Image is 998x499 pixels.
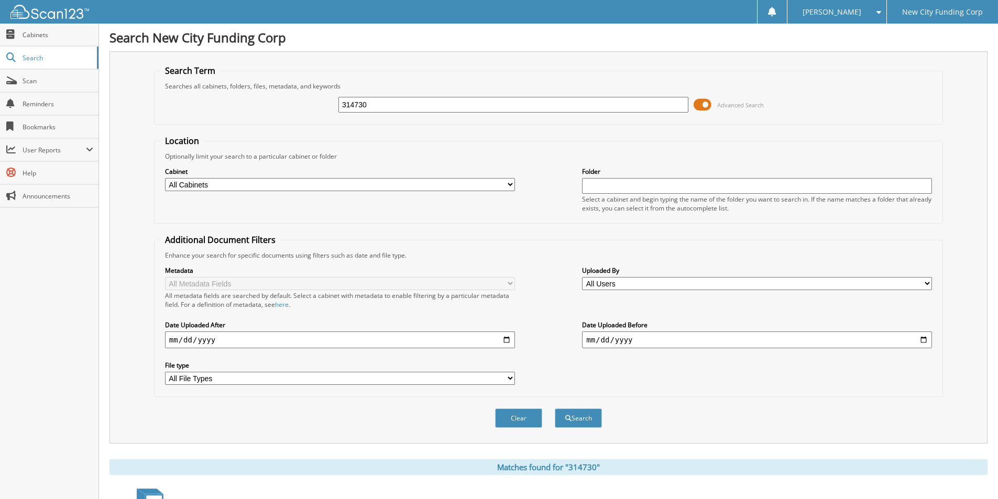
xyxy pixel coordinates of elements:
a: here [275,300,289,309]
label: File type [165,361,515,370]
label: Date Uploaded Before [582,320,932,329]
div: All metadata fields are searched by default. Select a cabinet with metadata to enable filtering b... [165,291,515,309]
legend: Location [160,135,204,147]
input: end [582,331,932,348]
label: Folder [582,167,932,176]
input: start [165,331,515,348]
button: Search [555,408,602,428]
div: Optionally limit your search to a particular cabinet or folder [160,152,937,161]
span: Bookmarks [23,123,93,131]
legend: Additional Document Filters [160,234,281,246]
span: Help [23,169,93,178]
label: Date Uploaded After [165,320,515,329]
span: Reminders [23,99,93,108]
label: Uploaded By [582,266,932,275]
span: Cabinets [23,30,93,39]
span: User Reports [23,146,86,154]
legend: Search Term [160,65,221,76]
span: Announcements [23,192,93,201]
div: Matches found for "314730" [109,459,988,475]
span: New City Funding Corp [902,9,983,15]
span: Advanced Search [717,101,764,109]
span: [PERSON_NAME] [803,9,861,15]
div: Searches all cabinets, folders, files, metadata, and keywords [160,82,937,91]
button: Clear [495,408,542,428]
img: scan123-logo-white.svg [10,5,89,19]
span: Scan [23,76,93,85]
div: Enhance your search for specific documents using filters such as date and file type. [160,251,937,260]
label: Metadata [165,266,515,275]
label: Cabinet [165,167,515,176]
h1: Search New City Funding Corp [109,29,988,46]
div: Select a cabinet and begin typing the name of the folder you want to search in. If the name match... [582,195,932,213]
span: Search [23,53,92,62]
